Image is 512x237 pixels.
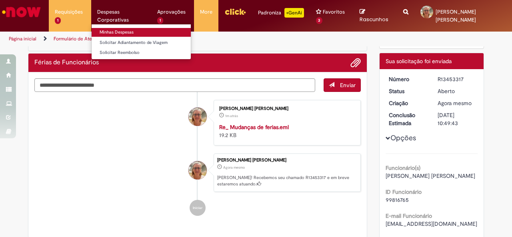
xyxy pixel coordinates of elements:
h2: Férias de Funcionários Histórico de tíquete [34,59,99,66]
span: 3 [316,17,323,24]
ul: Despesas Corporativas [91,24,191,60]
span: [PERSON_NAME] [PERSON_NAME] [436,8,476,23]
div: [PERSON_NAME] [PERSON_NAME] [219,106,352,111]
p: [PERSON_NAME]! Recebemos seu chamado R13453317 e em breve estaremos atuando. [217,175,356,187]
time: 27/08/2025 15:49:38 [223,165,245,170]
div: Maria Guillermina Galarreta Bolia [188,108,207,126]
dt: Status [383,87,432,95]
a: Rascunhos [360,8,391,23]
time: 27/08/2025 15:48:55 [225,114,238,118]
ul: Histórico de tíquete [34,92,361,224]
dt: Conclusão Estimada [383,111,432,127]
time: 27/08/2025 15:49:38 [438,100,472,107]
div: [DATE] 10:49:43 [438,111,475,127]
span: More [200,8,212,16]
span: Agora mesmo [438,100,472,107]
span: Rascunhos [360,16,388,23]
span: Sua solicitação foi enviada [386,58,452,65]
span: 1 [157,17,163,24]
span: [PERSON_NAME] [PERSON_NAME] [386,172,475,179]
dt: Número [383,75,432,83]
p: +GenAi [284,8,304,18]
textarea: Digite sua mensagem aqui... [34,78,315,92]
a: Formulário de Atendimento [54,36,113,42]
div: R13453317 [438,75,475,83]
span: [EMAIL_ADDRESS][DOMAIN_NAME] [386,220,477,227]
div: Padroniza [258,8,304,18]
b: Funcionário(s) [386,164,420,171]
div: [PERSON_NAME] [PERSON_NAME] [217,158,356,163]
span: 99816765 [386,196,409,203]
div: Maria Guillermina Galarreta Bolia [188,161,207,179]
dt: Criação [383,99,432,107]
span: Despesas Corporativas [97,8,145,24]
ul: Trilhas de página [6,32,335,46]
span: Enviar [340,82,356,89]
a: Solicitar Reembolso [92,48,191,57]
a: Solicitar Adiantamento de Viagem [92,38,191,47]
li: Maria Guillermina Galarreta Bolia [34,153,361,192]
span: Favoritos [323,8,345,16]
div: 27/08/2025 15:49:38 [438,99,475,107]
a: Re_ Mudanças de ferias.eml [219,123,289,131]
a: Página inicial [9,36,36,42]
span: 1 [55,17,61,24]
button: Adicionar anexos [350,58,361,68]
span: 1m atrás [225,114,238,118]
div: Aberto [438,87,475,95]
span: Requisições [55,8,83,16]
img: click_logo_yellow_360x200.png [224,6,246,18]
span: Agora mesmo [223,165,245,170]
img: ServiceNow [1,4,42,20]
div: 19.2 KB [219,123,352,139]
button: Enviar [324,78,361,92]
span: Aprovações [157,8,186,16]
b: E-mail Funcionário [386,212,432,219]
a: Minhas Despesas [92,28,191,37]
b: ID Funcionário [386,188,422,195]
